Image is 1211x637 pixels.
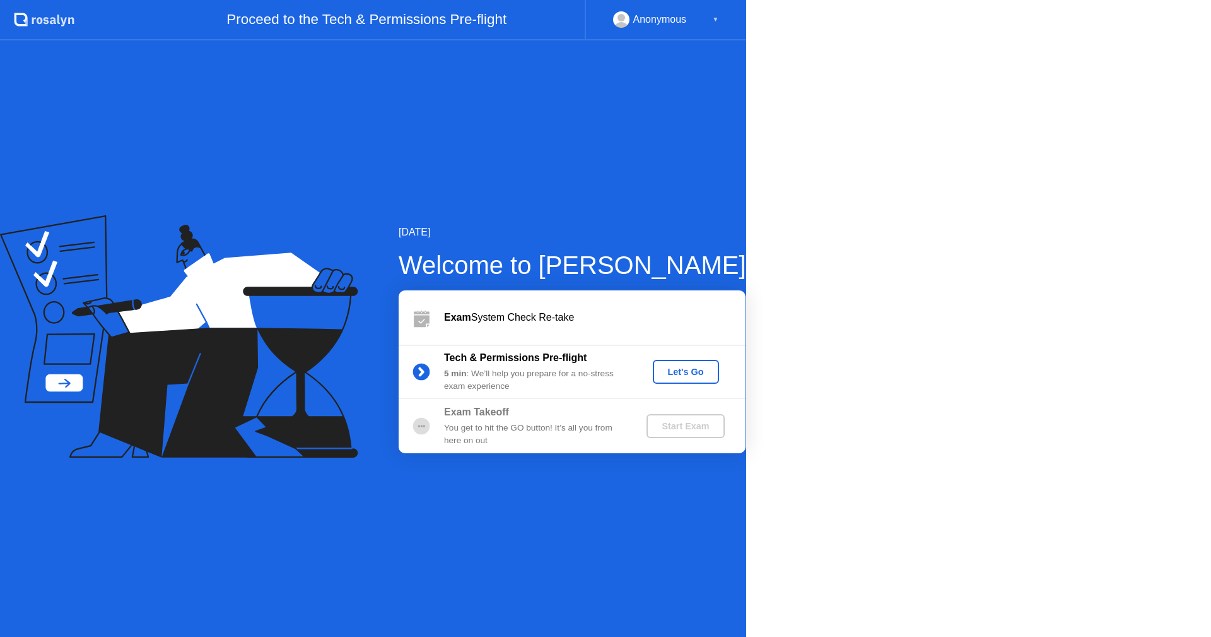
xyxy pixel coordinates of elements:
div: Let's Go [658,367,714,377]
div: : We’ll help you prepare for a no-stress exam experience [444,367,626,393]
div: You get to hit the GO button! It’s all you from here on out [444,422,626,448]
div: System Check Re-take [444,310,746,325]
b: 5 min [444,369,467,378]
div: Start Exam [652,421,719,431]
div: Anonymous [633,11,687,28]
div: [DATE] [399,225,746,240]
b: Tech & Permissions Pre-flight [444,352,587,363]
b: Exam Takeoff [444,407,509,417]
b: Exam [444,312,471,323]
div: Welcome to [PERSON_NAME] [399,246,746,284]
button: Start Exam [646,414,724,438]
div: ▼ [712,11,718,28]
button: Let's Go [653,360,719,384]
